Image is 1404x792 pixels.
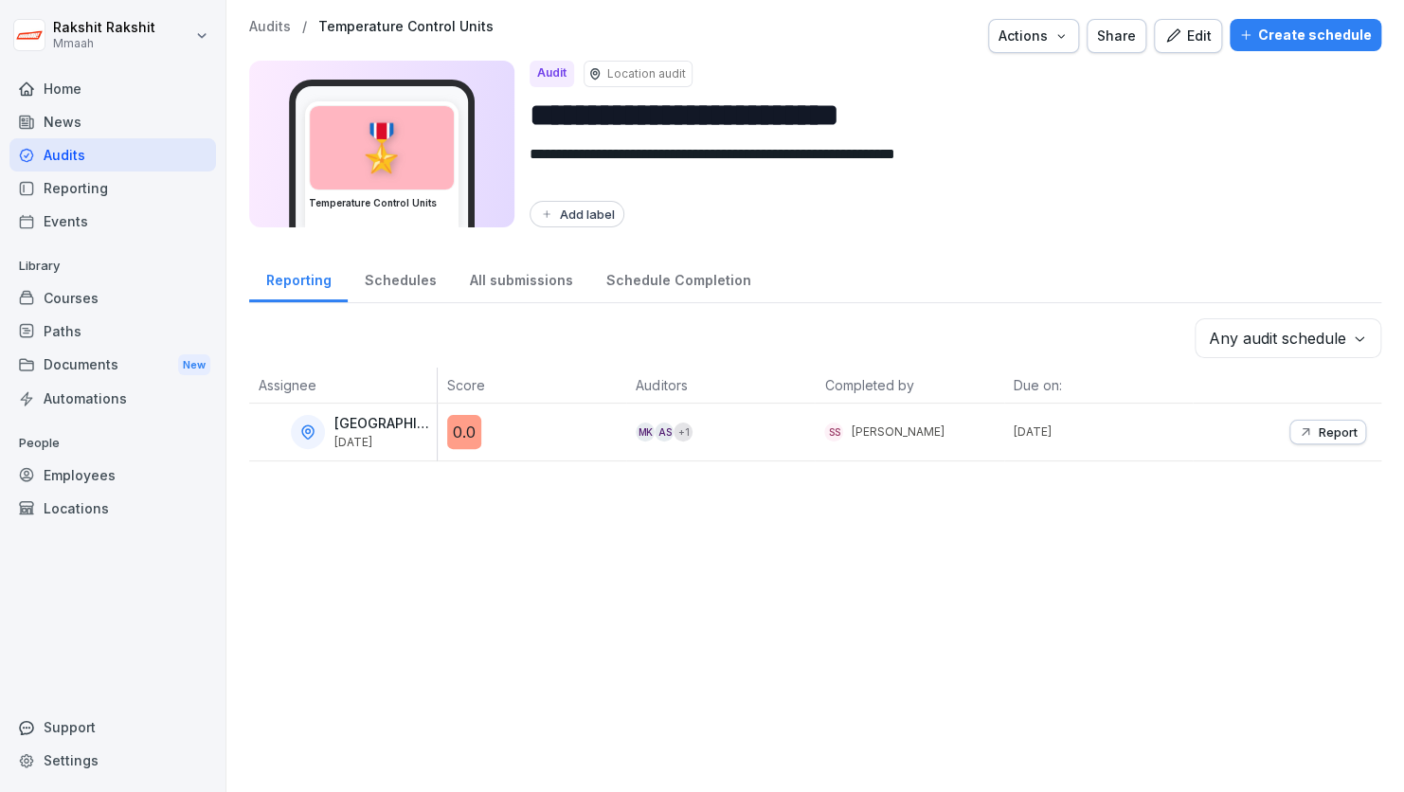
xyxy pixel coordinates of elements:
[9,205,216,238] a: Events
[9,711,216,744] div: Support
[310,106,454,189] div: 🎖️
[453,254,589,302] a: All submissions
[655,423,674,441] div: AS
[636,423,655,441] div: MK
[1230,19,1381,51] button: Create schedule
[1097,26,1136,46] div: Share
[530,201,624,227] button: Add label
[530,61,574,87] div: Audit
[674,423,693,441] div: + 1
[1087,19,1146,53] button: Share
[9,105,216,138] a: News
[9,382,216,415] a: Automations
[9,428,216,459] p: People
[1319,424,1358,440] p: Report
[1154,19,1222,53] button: Edit
[53,20,155,36] p: Rakshit Rakshit
[249,254,348,302] a: Reporting
[1164,26,1212,46] div: Edit
[9,138,216,171] a: Audits
[309,196,455,210] h3: Temperature Control Units
[1004,368,1193,404] th: Due on:
[999,26,1069,46] div: Actions
[447,415,481,449] div: 0.0
[851,423,944,441] p: [PERSON_NAME]
[9,315,216,348] a: Paths
[589,254,767,302] a: Schedule Completion
[1239,25,1372,45] div: Create schedule
[334,416,433,432] p: [GEOGRAPHIC_DATA]
[178,354,210,376] div: New
[1289,420,1366,444] button: Report
[9,348,216,383] div: Documents
[9,72,216,105] a: Home
[9,459,216,492] a: Employees
[626,368,815,404] th: Auditors
[607,65,686,82] p: Location audit
[318,19,494,35] a: Temperature Control Units
[9,492,216,525] a: Locations
[539,207,615,222] div: Add label
[824,423,843,441] div: SS
[988,19,1079,53] button: Actions
[53,37,155,50] p: Mmaah
[302,19,307,35] p: /
[348,254,453,302] a: Schedules
[334,436,433,449] p: [DATE]
[259,375,427,395] p: Assignee
[9,171,216,205] a: Reporting
[447,375,617,395] p: Score
[9,281,216,315] a: Courses
[824,375,994,395] p: Completed by
[249,19,291,35] a: Audits
[9,744,216,777] a: Settings
[1014,423,1193,441] p: [DATE]
[9,348,216,383] a: DocumentsNew
[9,251,216,281] p: Library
